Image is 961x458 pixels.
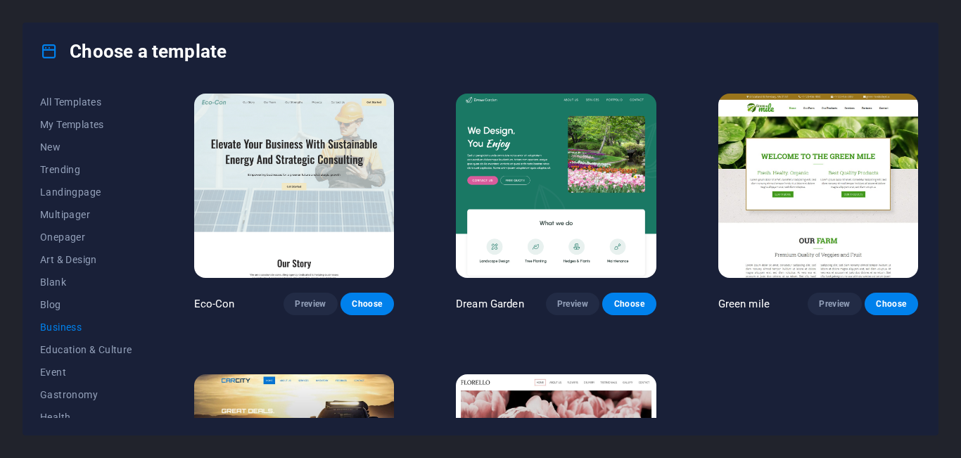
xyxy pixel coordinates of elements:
[40,186,132,198] span: Landingpage
[40,136,132,158] button: New
[557,298,588,310] span: Preview
[194,297,235,311] p: Eco-Con
[456,94,656,278] img: Dream Garden
[40,338,132,361] button: Education & Culture
[40,209,132,220] span: Multipager
[40,276,132,288] span: Blank
[40,254,132,265] span: Art & Design
[808,293,861,315] button: Preview
[40,299,132,310] span: Blog
[40,412,132,423] span: Health
[40,383,132,406] button: Gastronomy
[40,406,132,428] button: Health
[352,298,383,310] span: Choose
[819,298,850,310] span: Preview
[295,298,326,310] span: Preview
[40,226,132,248] button: Onepager
[194,94,394,278] img: Eco-Con
[546,293,599,315] button: Preview
[40,119,132,130] span: My Templates
[876,298,907,310] span: Choose
[40,248,132,271] button: Art & Design
[40,271,132,293] button: Blank
[40,158,132,181] button: Trending
[40,361,132,383] button: Event
[456,297,524,311] p: Dream Garden
[40,293,132,316] button: Blog
[40,203,132,226] button: Multipager
[40,344,132,355] span: Education & Culture
[40,91,132,113] button: All Templates
[602,293,656,315] button: Choose
[40,164,132,175] span: Trending
[341,293,394,315] button: Choose
[40,316,132,338] button: Business
[40,181,132,203] button: Landingpage
[40,96,132,108] span: All Templates
[718,94,918,278] img: Green mile
[865,293,918,315] button: Choose
[284,293,337,315] button: Preview
[40,231,132,243] span: Onepager
[40,322,132,333] span: Business
[40,141,132,153] span: New
[40,40,227,63] h4: Choose a template
[718,297,770,311] p: Green mile
[40,113,132,136] button: My Templates
[613,298,644,310] span: Choose
[40,389,132,400] span: Gastronomy
[40,367,132,378] span: Event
